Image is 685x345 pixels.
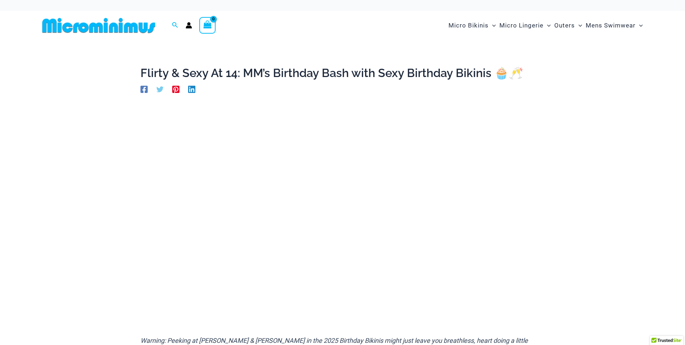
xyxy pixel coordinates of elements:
[172,85,179,93] a: Pinterest
[575,16,582,35] span: Menu Toggle
[552,14,584,37] a: OutersMenu ToggleMenu Toggle
[447,14,498,37] a: Micro BikinisMenu ToggleMenu Toggle
[199,17,216,34] a: View Shopping Cart, empty
[140,66,545,80] h1: Flirty & Sexy At 14: MM’s Birthday Bash with Sexy Birthday Bikinis 🧁🥂
[498,14,552,37] a: Micro LingerieMenu ToggleMenu Toggle
[554,16,575,35] span: Outers
[636,16,643,35] span: Menu Toggle
[584,14,645,37] a: Mens SwimwearMenu ToggleMenu Toggle
[543,16,551,35] span: Menu Toggle
[446,13,646,38] nav: Site Navigation
[448,16,489,35] span: Micro Bikinis
[489,16,496,35] span: Menu Toggle
[156,85,164,93] a: Twitter
[499,16,543,35] span: Micro Lingerie
[39,17,158,34] img: MM SHOP LOGO FLAT
[188,85,195,93] a: Linkedin
[586,16,636,35] span: Mens Swimwear
[140,85,148,93] a: Facebook
[172,21,178,30] a: Search icon link
[186,22,192,29] a: Account icon link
